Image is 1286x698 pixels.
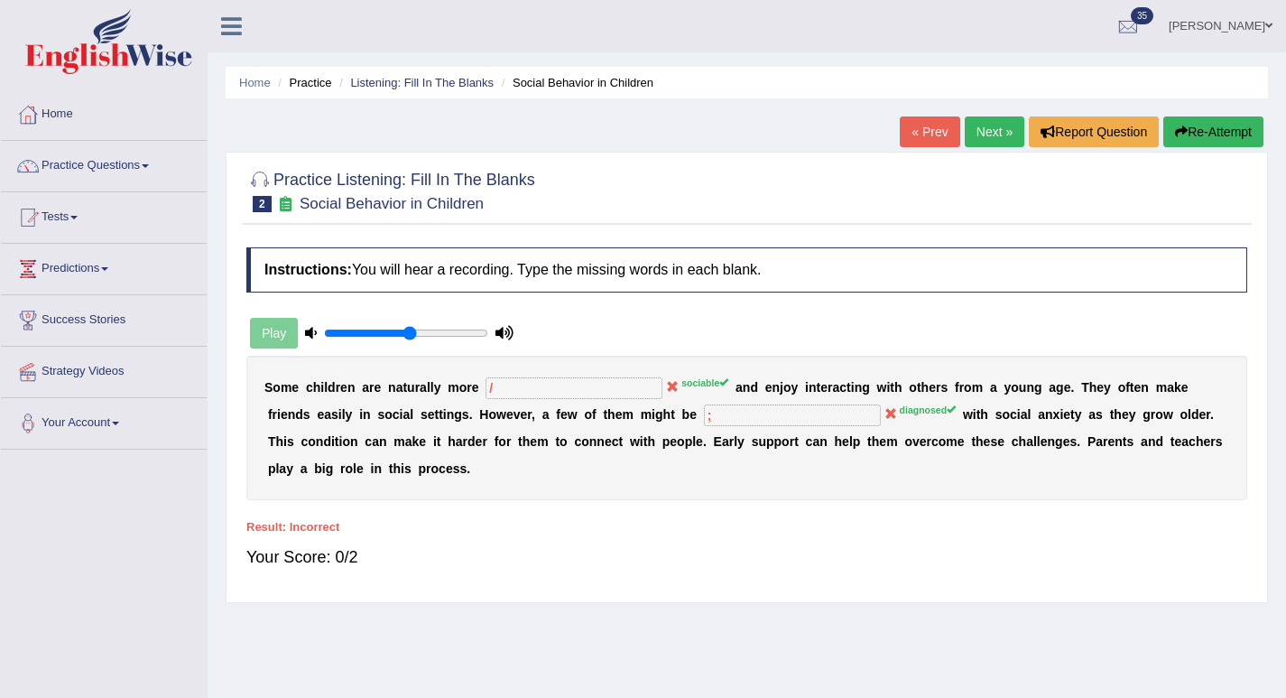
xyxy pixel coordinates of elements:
[1004,380,1011,395] b: y
[472,380,479,395] b: e
[1118,380,1126,395] b: o
[317,407,324,422] b: e
[264,262,352,277] b: Instructions:
[671,407,675,422] b: t
[662,434,671,449] b: p
[765,380,773,395] b: e
[670,434,677,449] b: e
[459,380,467,395] b: o
[597,434,605,449] b: n
[560,434,568,449] b: o
[832,380,839,395] b: a
[379,434,387,449] b: n
[1174,380,1181,395] b: k
[900,405,957,415] sup: diagnosed
[405,434,412,449] b: a
[931,434,939,449] b: c
[415,380,420,395] b: r
[396,380,403,395] b: a
[1011,380,1019,395] b: o
[1114,407,1122,422] b: h
[1,89,207,135] a: Home
[1163,116,1263,147] button: Re-Attempt
[1055,434,1063,449] b: g
[581,434,589,449] b: o
[331,434,335,449] b: i
[964,380,972,395] b: o
[872,434,880,449] b: h
[976,434,984,449] b: h
[421,407,428,422] b: s
[281,380,291,395] b: m
[320,380,324,395] b: i
[879,434,886,449] b: e
[239,76,271,89] a: Home
[1003,407,1011,422] b: o
[1059,407,1063,422] b: i
[363,407,371,422] b: n
[555,434,560,449] b: t
[703,434,707,449] b: .
[448,380,458,395] b: m
[704,405,881,426] input: blank
[513,407,521,422] b: v
[696,434,703,449] b: e
[316,434,324,449] b: n
[1028,407,1032,422] b: l
[402,407,410,422] b: a
[641,407,652,422] b: m
[308,434,316,449] b: o
[342,407,346,422] b: l
[965,116,1024,147] a: Next »
[1012,434,1019,449] b: c
[971,434,976,449] b: t
[433,434,437,449] b: i
[335,434,339,449] b: t
[287,434,294,449] b: s
[273,74,331,91] li: Practice
[253,196,272,212] span: 2
[393,434,404,449] b: m
[306,380,313,395] b: c
[486,377,662,399] input: blank
[1210,407,1214,422] b: .
[1199,407,1207,422] b: e
[300,195,484,212] small: Social Behavior in Children
[1034,380,1042,395] b: g
[990,380,997,395] b: a
[532,407,535,422] b: ,
[737,434,745,449] b: y
[1041,434,1048,449] b: e
[1070,380,1074,395] b: .
[681,377,728,388] sup: sociable
[791,380,799,395] b: y
[917,380,921,395] b: t
[518,434,523,449] b: t
[456,434,463,449] b: a
[338,407,342,422] b: i
[958,434,965,449] b: e
[1026,434,1033,449] b: a
[1026,380,1034,395] b: n
[430,380,434,395] b: l
[469,407,473,422] b: .
[809,380,817,395] b: n
[973,407,976,422] b: i
[877,380,887,395] b: w
[303,407,310,422] b: s
[447,407,455,422] b: n
[1,192,207,237] a: Tests
[291,380,299,395] b: e
[1,398,207,443] a: Your Account
[428,407,435,422] b: e
[410,407,413,422] b: l
[743,380,751,395] b: n
[729,434,734,449] b: r
[1064,380,1071,395] b: e
[1021,407,1028,422] b: a
[1010,407,1017,422] b: c
[1063,407,1070,422] b: e
[497,74,653,91] li: Social Behavior in Children
[281,407,288,422] b: e
[448,434,456,449] b: h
